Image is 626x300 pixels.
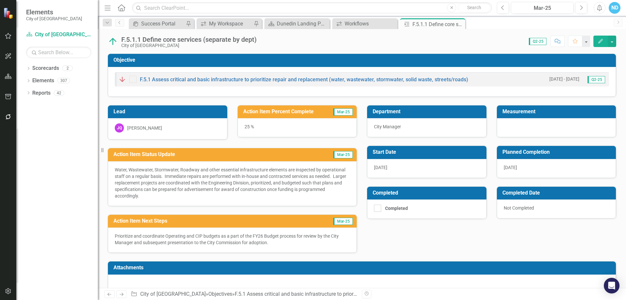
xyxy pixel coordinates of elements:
div: Not Completed [497,199,616,218]
button: Mar-25 [511,2,574,14]
img: Off Track [118,75,126,83]
button: Search [458,3,490,12]
small: City of [GEOGRAPHIC_DATA] [26,16,82,21]
a: F.5.1 Assess critical and basic infrastructure to prioritize repair and replacement (water, waste... [140,76,468,83]
div: 307 [57,78,70,84]
input: Search ClearPoint... [132,2,492,14]
h3: Objective [113,57,613,63]
span: [DATE] [504,165,517,170]
a: Workflows [334,20,396,28]
img: ClearPoint Strategy [3,8,15,19]
div: City of [GEOGRAPHIC_DATA] [121,43,257,48]
span: Q2-25 [529,38,546,45]
a: My Workspace [198,20,252,28]
div: 42 [54,90,64,96]
a: Objectives [208,291,232,297]
span: Q2-25 [588,76,605,83]
h3: Department [373,109,483,115]
div: » » » [131,291,357,298]
p: Prioritize and coordinate Operating and CIP budgets as a part of the FY26 Budget process for revi... [115,233,350,246]
a: Reports [32,89,51,97]
div: 2 [62,66,73,71]
div: Open Intercom Messenger [604,278,619,293]
a: Dunedin Landing Page [266,20,328,28]
input: Search Below... [26,47,91,58]
h3: Action Item Next Steps [113,218,288,224]
a: Success Portal [130,20,184,28]
h3: Completed [373,190,483,196]
div: [PERSON_NAME] [127,125,162,131]
h3: Action Item Percent Complete [243,109,329,115]
div: Workflows [345,20,396,28]
img: On Track [108,36,118,47]
div: JQ [115,123,124,133]
a: City of [GEOGRAPHIC_DATA] [140,291,206,297]
button: ND [609,2,620,14]
span: Elements [26,8,82,16]
h3: Lead [113,109,224,115]
div: My Workspace [209,20,252,28]
a: Scorecards [32,65,59,72]
h3: Planned Completion [502,149,613,155]
div: F.5.1.1 Define core services (separate by dept) [412,20,464,28]
span: [DATE] [374,165,387,170]
span: Mar-25 [333,108,353,116]
h3: Measurement [502,109,613,115]
div: F.5.1.1 Define core services (separate by dept) [121,36,257,43]
h3: Completed Date [502,190,613,196]
a: F.5.1 Assess critical and basic infrastructure to prioritize repair and replacement (water, waste... [235,291,552,297]
span: Mar-25 [333,151,353,158]
span: Mar-25 [333,218,353,225]
div: Success Portal [141,20,184,28]
a: Elements [32,77,54,85]
h3: Attachments [113,265,613,271]
span: Search [467,5,481,10]
a: City of [GEOGRAPHIC_DATA] [26,31,91,39]
div: Mar-25 [513,4,571,12]
p: Water, Wastewater, Stormwater, Roadway and other essential infrastructure elements are inspected ... [115,166,350,199]
p: City Manager [374,123,480,130]
h3: Start Date [373,149,483,155]
small: [DATE] - [DATE] [549,76,579,82]
div: 25 % [238,118,357,137]
h3: Action Item Status Update [113,151,294,157]
div: Dunedin Landing Page [277,20,328,28]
